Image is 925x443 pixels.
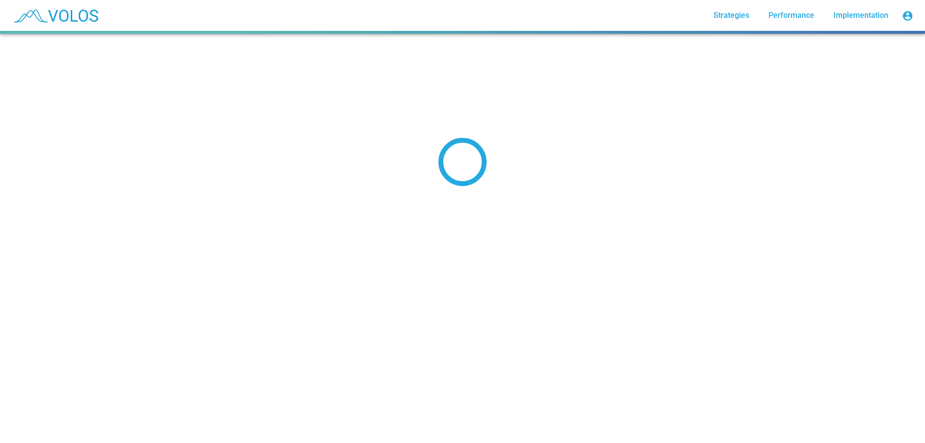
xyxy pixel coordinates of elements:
[8,3,103,27] img: blue_transparent.png
[833,11,888,20] span: Implementation
[761,7,822,24] a: Performance
[768,11,814,20] span: Performance
[826,7,896,24] a: Implementation
[714,11,749,20] span: Strategies
[706,7,757,24] a: Strategies
[902,10,913,22] mat-icon: account_circle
